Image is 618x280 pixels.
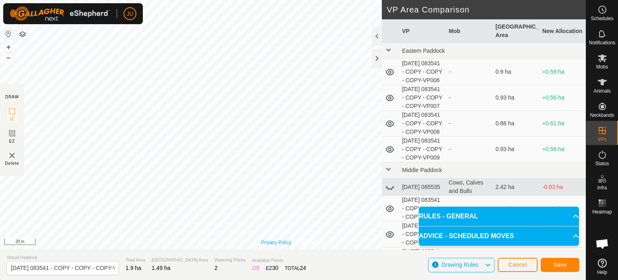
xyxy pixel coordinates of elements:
[492,19,539,43] th: [GEOGRAPHIC_DATA] Area
[445,19,492,43] th: Mob
[539,247,586,273] td: +0.01 ha
[4,42,13,52] button: +
[18,29,27,39] button: Map Layers
[449,145,489,153] div: -
[597,270,607,275] span: Help
[595,161,609,166] span: Status
[399,137,445,162] td: [DATE] 083541 - COPY - COPY - COPY-VP009
[449,119,489,128] div: -
[399,222,445,247] td: [DATE] 083541 - COPY - COPY - COPY-VP011
[399,247,445,273] td: [DATE] 083541 - COPY - COPY - COPY-VP012
[10,116,14,122] span: IZ
[492,59,539,85] td: 0.9 ha
[539,85,586,111] td: +0.56 ha
[152,257,208,263] span: [GEOGRAPHIC_DATA] Area
[498,258,538,272] button: Cancel
[399,19,445,43] th: VP
[214,265,218,271] span: 2
[492,85,539,111] td: 0.93 ha
[5,160,19,166] span: Delete
[539,19,586,43] th: New Allocation
[590,113,614,118] span: Neckbands
[553,261,567,268] span: Save
[539,196,586,222] td: +0.42 ha
[441,261,478,268] span: Drawing Rules
[591,16,613,21] span: Schedules
[449,204,489,213] div: -
[261,239,291,246] a: Privacy Policy
[596,64,608,69] span: Mobs
[252,257,306,264] span: Available Points
[126,265,141,271] span: 1.9 ha
[593,89,611,93] span: Animals
[214,257,245,263] span: Watering Points
[152,265,171,271] span: 1.49 ha
[301,239,325,246] a: Contact Us
[126,10,133,18] span: JU
[539,59,586,85] td: +0.59 ha
[266,264,278,272] div: EZ
[539,111,586,137] td: +0.61 ha
[539,178,586,196] td: -0.93 ha
[300,265,306,271] span: 24
[492,111,539,137] td: 0.88 ha
[449,68,489,76] div: -
[449,178,489,195] div: Cows, Calves and Bulls
[419,212,478,221] span: RULES - GENERAL
[419,207,579,226] p-accordion-header: RULES - GENERAL
[5,94,19,100] div: DRAW
[492,196,539,222] td: 1.07 ha
[541,258,579,272] button: Save
[419,226,579,246] p-accordion-header: ADVICE - SCHEDULED MOVES
[508,261,527,268] span: Cancel
[252,264,259,272] div: IZ
[10,6,110,21] img: Gallagher Logo
[592,209,612,214] span: Heatmap
[449,93,489,102] div: -
[590,232,614,256] a: Open chat
[4,29,13,39] button: Reset Map
[7,151,17,160] img: VP
[399,85,445,111] td: [DATE] 083541 - COPY - COPY - COPY-VP007
[402,48,445,54] span: Eastern Paddock
[399,59,445,85] td: [DATE] 083541 - COPY - COPY - COPY-VP006
[126,257,145,263] span: Total Area
[399,196,445,222] td: [DATE] 083541 - COPY - COPY - COPY-VP010
[272,265,278,271] span: 30
[492,247,539,273] td: 1.48 ha
[539,137,586,162] td: +0.56 ha
[597,137,606,142] span: VPs
[4,53,13,62] button: –
[492,137,539,162] td: 0.93 ha
[402,167,442,173] span: Middle Paddock
[399,111,445,137] td: [DATE] 083541 - COPY - COPY - COPY-VP008
[9,138,15,144] span: EZ
[419,231,514,241] span: ADVICE - SCHEDULED MOVES
[586,255,618,278] a: Help
[285,264,306,272] div: TOTAL
[387,5,586,15] h2: VP Area Comparison
[589,40,615,45] span: Notifications
[399,178,445,196] td: [DATE] 085535
[492,178,539,196] td: 2.42 ha
[6,254,119,261] span: Virtual Paddock
[256,265,260,271] span: 8
[597,185,607,190] span: Infra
